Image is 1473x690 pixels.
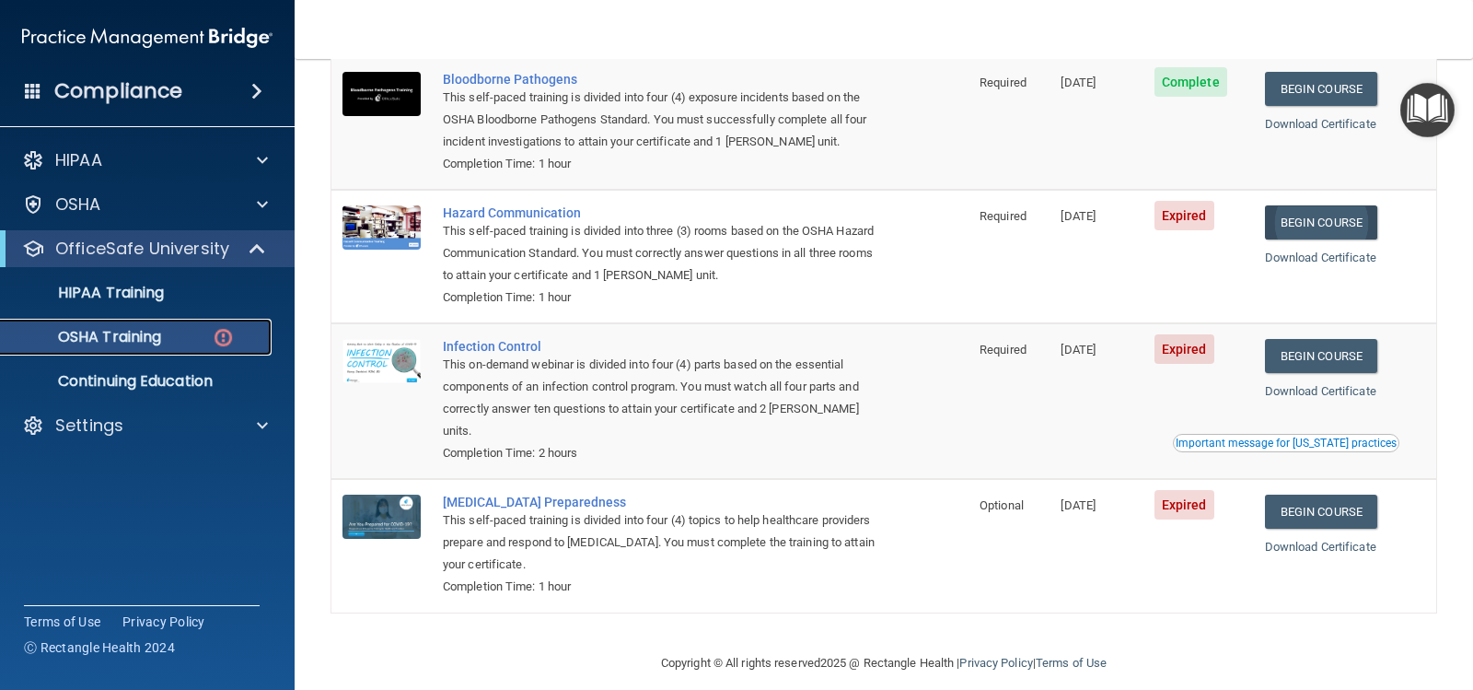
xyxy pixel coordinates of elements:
div: This self-paced training is divided into four (4) topics to help healthcare providers prepare and... [443,509,876,576]
h4: Compliance [54,78,182,104]
span: [DATE] [1061,343,1096,357]
img: PMB logo [22,19,273,56]
span: Required [980,76,1026,89]
div: This self-paced training is divided into three (3) rooms based on the OSHA Hazard Communication S... [443,220,876,287]
div: Completion Time: 1 hour [443,153,876,175]
span: [DATE] [1061,209,1096,223]
span: Complete [1154,67,1227,97]
a: Privacy Policy [959,656,1032,670]
a: Begin Course [1265,339,1377,373]
p: Continuing Education [12,372,263,391]
a: Download Certificate [1265,117,1376,131]
span: Expired [1154,334,1214,364]
span: [DATE] [1061,498,1096,512]
a: Begin Course [1265,72,1377,106]
a: Terms of Use [1036,656,1107,670]
div: Important message for [US_STATE] practices [1176,438,1397,449]
p: OSHA [55,193,101,216]
a: Privacy Policy [122,613,205,631]
a: [MEDICAL_DATA] Preparedness [443,495,876,509]
span: Expired [1154,201,1214,230]
p: HIPAA Training [12,284,164,302]
div: Completion Time: 2 hours [443,442,876,464]
button: Open Resource Center [1400,83,1455,137]
p: OSHA Training [12,328,161,346]
a: OSHA [22,193,268,216]
span: [DATE] [1061,76,1096,89]
span: Ⓒ Rectangle Health 2024 [24,638,175,657]
p: OfficeSafe University [55,238,229,260]
div: This self-paced training is divided into four (4) exposure incidents based on the OSHA Bloodborne... [443,87,876,153]
span: Required [980,343,1026,357]
a: Begin Course [1265,205,1377,240]
a: Begin Course [1265,495,1377,529]
iframe: Drift Widget Chat Controller [1154,559,1451,633]
a: Download Certificate [1265,540,1376,554]
a: Download Certificate [1265,384,1376,398]
p: Settings [55,415,123,437]
img: danger-circle.6113f641.png [212,326,235,349]
span: Required [980,209,1026,223]
a: Download Certificate [1265,251,1376,264]
a: Terms of Use [24,613,100,631]
a: Bloodborne Pathogens [443,72,876,87]
a: Hazard Communication [443,205,876,220]
div: This on-demand webinar is divided into four (4) parts based on the essential components of an inf... [443,354,876,442]
span: Optional [980,498,1024,512]
div: Completion Time: 1 hour [443,287,876,309]
div: Completion Time: 1 hour [443,576,876,598]
a: Infection Control [443,339,876,354]
a: Settings [22,415,268,437]
a: OfficeSafe University [22,238,267,260]
a: HIPAA [22,149,268,171]
button: Read this if you are a dental practitioner in the state of CA [1173,434,1399,452]
p: HIPAA [55,149,102,171]
span: Expired [1154,490,1214,520]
